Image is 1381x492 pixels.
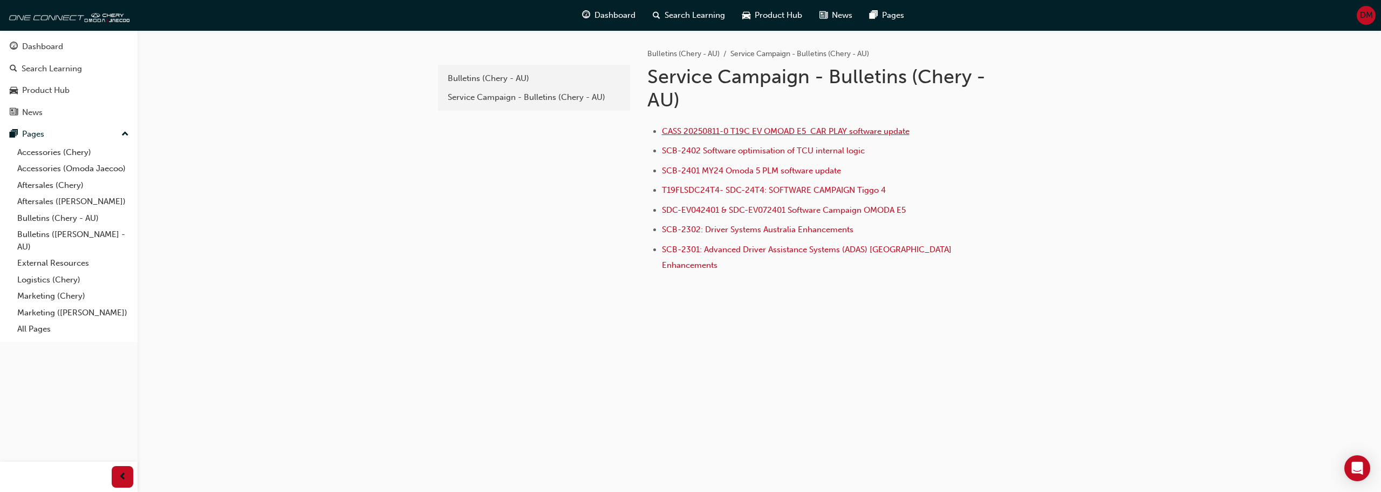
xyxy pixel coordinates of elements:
button: DM [1357,6,1376,25]
a: news-iconNews [811,4,861,26]
a: Accessories (Omoda Jaecoo) [13,160,133,177]
div: Open Intercom Messenger [1344,455,1370,481]
button: Pages [4,124,133,144]
a: All Pages [13,321,133,338]
a: Product Hub [4,80,133,100]
a: Bulletins (Chery - AU) [647,49,720,58]
div: Product Hub [22,84,70,97]
a: Logistics (Chery) [13,272,133,288]
div: Bulletins (Chery - AU) [448,72,620,85]
a: Dashboard [4,37,133,57]
button: DashboardSearch LearningProduct HubNews [4,35,133,124]
a: SDC-EV042401 & SDC-EV072401 Software Campaign OMODA E5 [662,205,906,215]
span: Dashboard [594,9,635,22]
a: pages-iconPages [861,4,913,26]
div: Dashboard [22,41,63,53]
span: prev-icon [119,470,127,484]
span: car-icon [742,9,750,22]
a: SCB-2302: Driver Systems Australia Enhancements [662,225,853,234]
a: Aftersales ([PERSON_NAME]) [13,193,133,210]
a: Bulletins ([PERSON_NAME] - AU) [13,226,133,255]
span: pages-icon [10,130,18,139]
a: Marketing (Chery) [13,288,133,305]
span: Pages [882,9,904,22]
a: Marketing ([PERSON_NAME]) [13,305,133,321]
img: oneconnect [5,4,129,26]
h1: Service Campaign - Bulletins (Chery - AU) [647,65,1001,112]
a: CASS 20250811-0 T19C EV OMOAD E5 CAR PLAY software update [662,126,910,136]
a: News [4,103,133,123]
a: Search Learning [4,59,133,79]
span: Search Learning [665,9,725,22]
div: Service Campaign - Bulletins (Chery - AU) [448,91,620,104]
a: SCB-2401 MY24 Omoda 5 PLM software update [662,166,841,176]
span: search-icon [10,64,17,74]
span: car-icon [10,86,18,96]
div: News [22,106,43,119]
span: Product Hub [755,9,802,22]
a: Aftersales (Chery) [13,177,133,194]
a: search-iconSearch Learning [644,4,734,26]
a: guage-iconDashboard [573,4,644,26]
span: pages-icon [870,9,878,22]
a: T19FLSDC24T4- SDC-24T4: SOFTWARE CAMPAIGN Tiggo 4 [662,185,886,195]
a: Bulletins (Chery - AU) [442,69,626,88]
span: DM [1360,9,1373,22]
span: search-icon [653,9,660,22]
span: guage-icon [582,9,590,22]
a: Accessories (Chery) [13,144,133,161]
span: up-icon [121,127,129,141]
div: Search Learning [22,63,82,75]
div: Pages [22,128,44,140]
a: Service Campaign - Bulletins (Chery - AU) [442,88,626,107]
a: SCB-2402 Software optimisation of TCU internal logic [662,146,865,156]
a: Bulletins (Chery - AU) [13,210,133,227]
span: news-icon [819,9,828,22]
span: News [832,9,852,22]
a: car-iconProduct Hub [734,4,811,26]
li: Service Campaign - Bulletins (Chery - AU) [730,48,869,60]
a: External Resources [13,255,133,272]
span: guage-icon [10,42,18,52]
a: SCB-2301: Advanced Driver Assistance Systems (ADAS) [GEOGRAPHIC_DATA] Enhancements [662,245,954,270]
span: news-icon [10,108,18,118]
